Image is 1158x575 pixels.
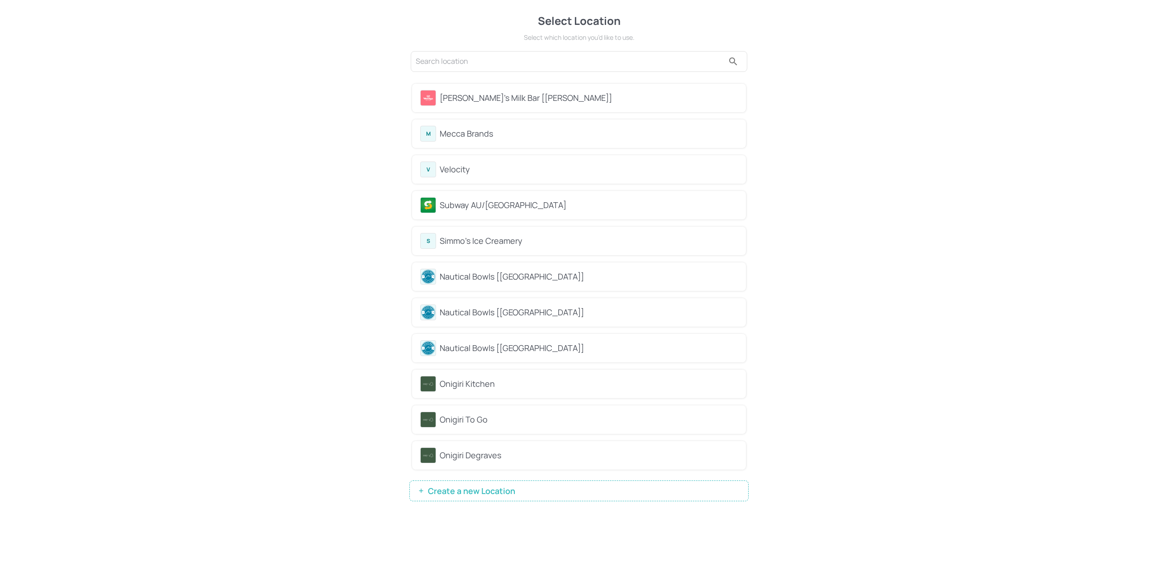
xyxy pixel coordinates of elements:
div: Velocity [440,163,738,176]
img: avatar [421,412,436,427]
img: avatar [421,376,436,391]
div: Simmo's Ice Creamery [440,235,738,247]
div: M [420,126,436,142]
div: Select which location you’d like to use. [409,33,749,42]
div: Nautical Bowls [[GEOGRAPHIC_DATA]] [440,271,738,283]
input: Search location [416,54,724,69]
div: Onigiri Degraves [440,449,738,461]
img: avatar [421,269,436,284]
button: search [724,52,742,71]
div: Subway AU/[GEOGRAPHIC_DATA] [440,199,738,211]
div: [PERSON_NAME]'s Milk Bar [[PERSON_NAME]] [440,92,738,104]
button: Create a new Location [409,480,749,501]
div: V [420,162,436,177]
div: Mecca Brands [440,128,738,140]
div: S [420,233,436,249]
img: avatar [421,198,436,213]
img: avatar [421,90,436,105]
div: Onigiri To Go [440,413,738,426]
img: avatar [421,305,436,320]
div: Select Location [409,13,749,29]
img: avatar [421,448,436,463]
img: avatar [421,341,436,356]
div: Nautical Bowls [[GEOGRAPHIC_DATA]] [440,306,738,318]
span: Create a new Location [423,486,520,495]
div: Onigiri Kitchen [440,378,738,390]
div: Nautical Bowls [[GEOGRAPHIC_DATA]] [440,342,738,354]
